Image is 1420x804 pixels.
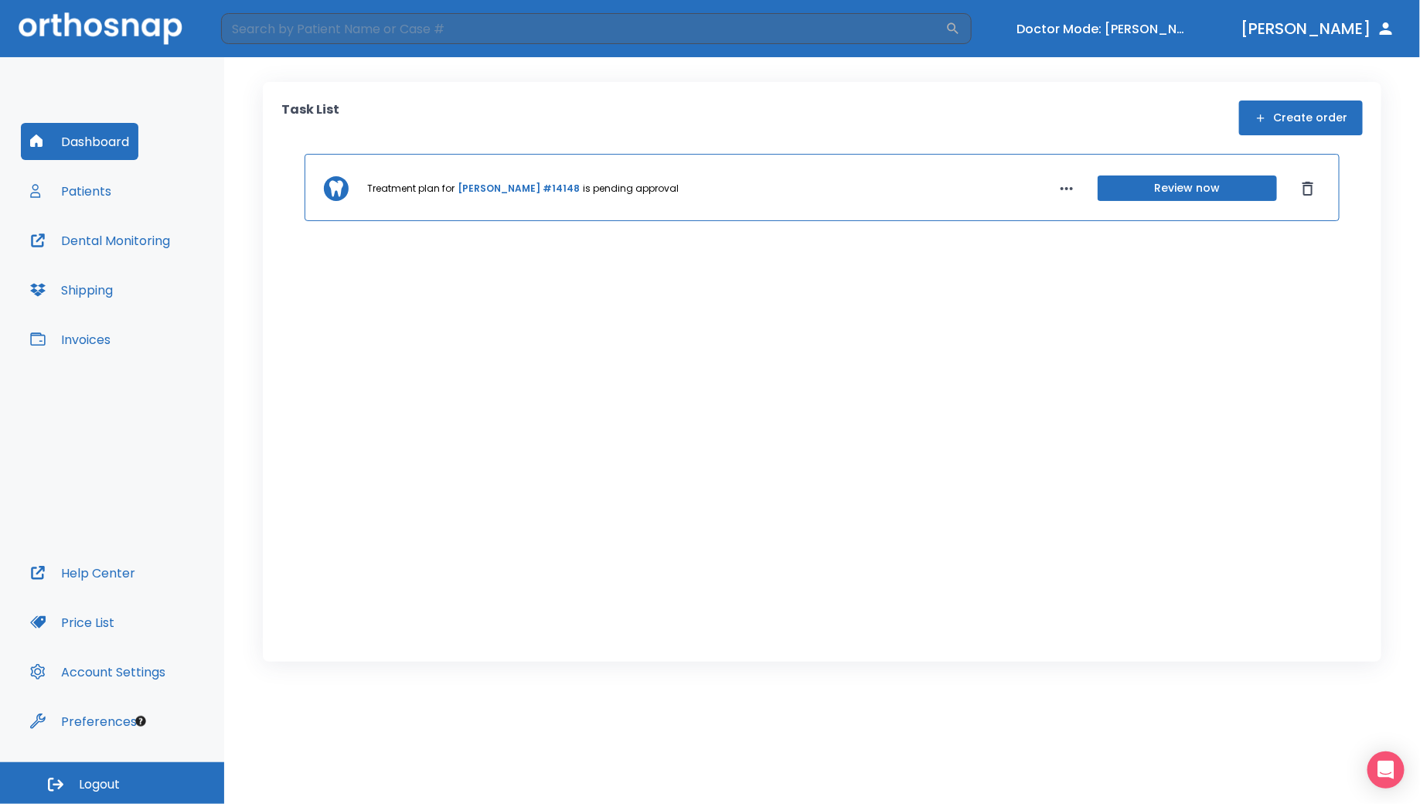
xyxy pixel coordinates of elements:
[21,172,121,210] button: Patients
[1010,16,1196,42] button: Doctor Mode: [PERSON_NAME]
[79,776,120,793] span: Logout
[21,271,122,308] button: Shipping
[21,703,146,740] button: Preferences
[134,714,148,728] div: Tooltip anchor
[367,182,455,196] p: Treatment plan for
[583,182,679,196] p: is pending approval
[21,653,175,690] button: Account Settings
[1296,176,1320,201] button: Dismiss
[281,100,339,135] p: Task List
[21,123,138,160] button: Dashboard
[1234,15,1401,43] button: [PERSON_NAME]
[19,12,182,44] img: Orthosnap
[21,321,120,358] button: Invoices
[458,182,580,196] a: [PERSON_NAME] #14148
[221,13,945,44] input: Search by Patient Name or Case #
[1367,751,1405,789] div: Open Intercom Messenger
[1239,100,1363,135] button: Create order
[21,604,124,641] button: Price List
[21,222,179,259] button: Dental Monitoring
[1098,175,1277,201] button: Review now
[21,554,145,591] button: Help Center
